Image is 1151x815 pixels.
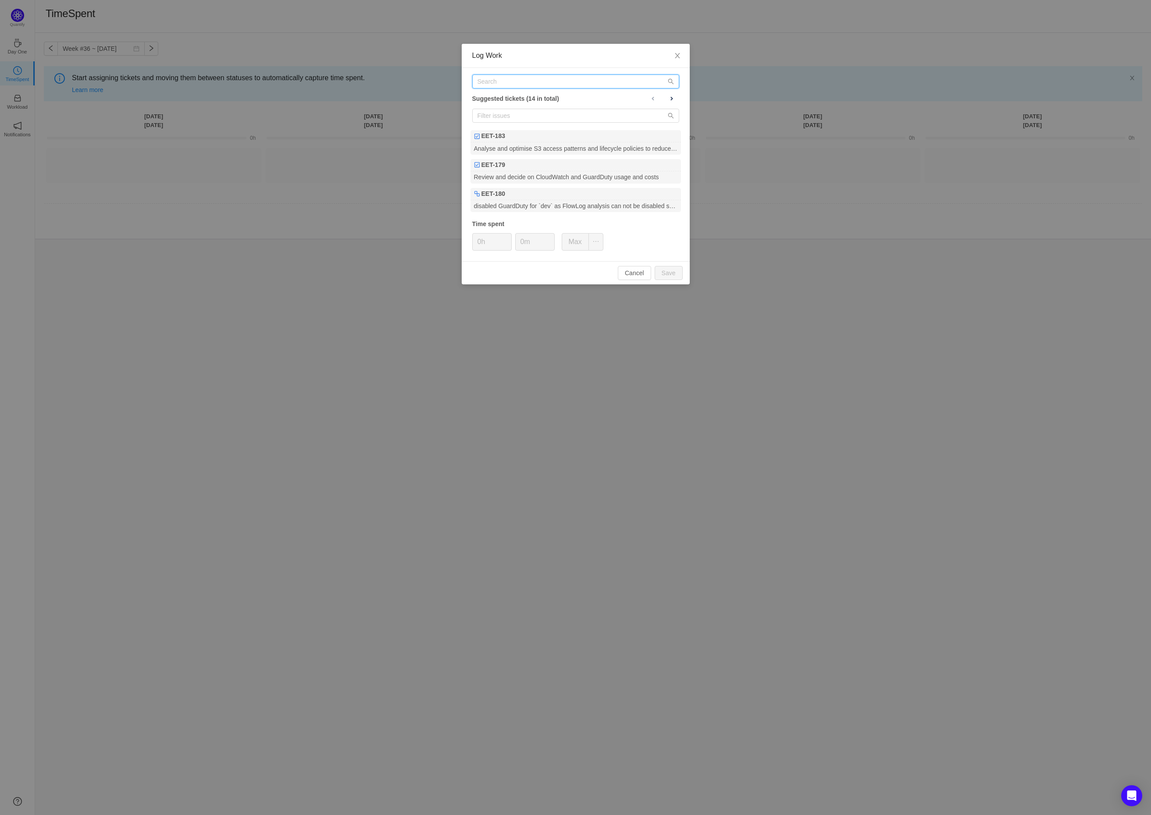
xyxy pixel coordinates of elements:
button: Max [562,233,589,251]
input: Filter issues [472,109,679,123]
button: Save [655,266,683,280]
button: Cancel [618,266,651,280]
div: Review and decide on CloudWatch and GuardDuty usage and costs [470,171,681,183]
div: disabled GuardDuty for `dev` as FlowLog analysis can not be disabled separately [470,200,681,212]
div: Open Intercom Messenger [1121,785,1142,806]
div: Log Work [472,51,679,60]
input: Search [472,74,679,89]
i: icon: search [668,78,674,85]
img: Subtask [474,191,480,197]
div: Time spent [472,220,679,229]
b: EET-180 [481,189,505,198]
img: Task [474,162,480,168]
b: EET-179 [481,160,505,170]
div: Analyse and optimise S3 access patterns and lifecycle policies to reduce storage costs [470,142,681,154]
img: Task [474,133,480,139]
div: Suggested tickets (14 in total) [472,93,679,104]
button: Close [665,44,690,68]
b: EET-183 [481,131,505,141]
i: icon: close [674,52,681,59]
i: icon: search [668,113,674,119]
button: icon: ellipsis [588,233,603,251]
